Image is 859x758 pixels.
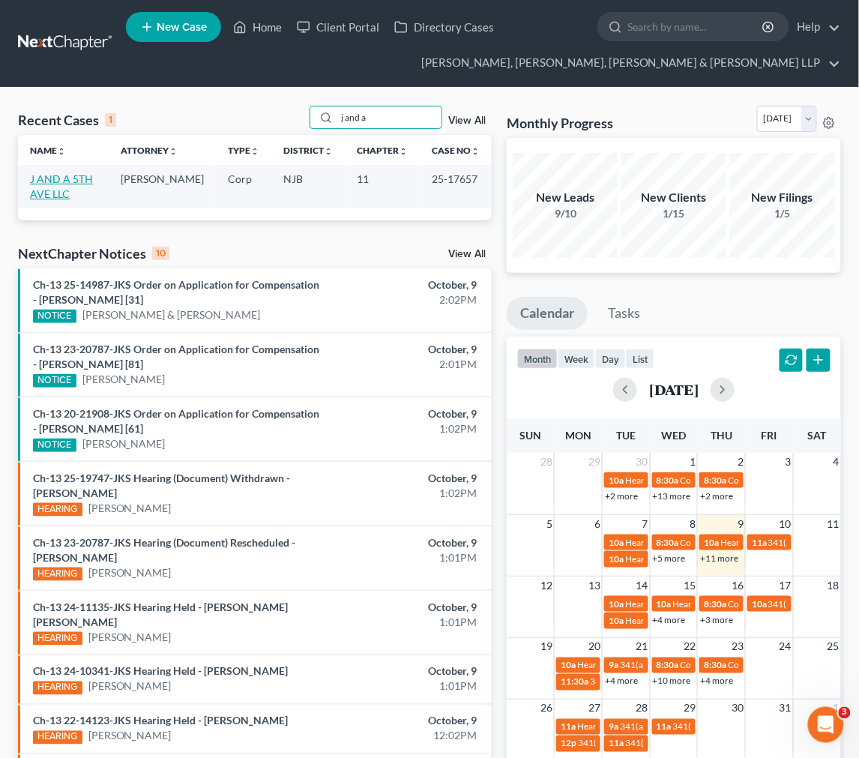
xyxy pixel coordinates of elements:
a: +11 more [700,553,738,564]
span: 22 [682,638,697,656]
input: Search by name... [337,106,441,128]
div: NextChapter Notices [18,244,169,262]
a: +2 more [605,490,638,502]
span: Hearing for Fulme Cruces [PERSON_NAME] De Zeballo [625,537,841,548]
span: Hearing for [DEMOGRAPHIC_DATA] Granada [PERSON_NAME] [577,721,831,733]
span: 31 [778,700,793,718]
span: 10a [561,660,576,671]
a: Home [226,13,289,40]
span: 26 [539,700,554,718]
a: [PERSON_NAME] [82,372,166,387]
a: [PERSON_NAME] [88,501,172,516]
span: 29 [682,700,697,718]
div: 1 [105,113,116,127]
span: 10a [609,537,624,548]
div: 1:01PM [339,679,477,694]
span: 28 [539,453,554,471]
i: unfold_more [57,147,66,156]
a: [PERSON_NAME] [88,729,172,744]
a: Ch-13 22-14123-JKS Hearing Held - [PERSON_NAME] [33,715,288,727]
span: 16 [730,577,745,595]
span: 10a [609,475,624,486]
a: [PERSON_NAME], [PERSON_NAME], [PERSON_NAME] & [PERSON_NAME] LLP [414,49,840,76]
span: 10a [657,598,672,610]
div: HEARING [33,568,82,581]
a: Ch-13 25-19747-JKS Hearing (Document) Withdrawn - [PERSON_NAME] [33,472,290,499]
a: [PERSON_NAME] [88,679,172,694]
span: 341(a) meeting for [PERSON_NAME] [578,738,723,749]
span: 341(a) Meeting for [PERSON_NAME] [625,738,771,749]
span: 6 [593,515,602,533]
span: Sat [808,429,827,442]
div: 2:02PM [339,292,477,307]
span: Hearing for [PERSON_NAME] [625,598,742,610]
span: 2 [736,453,745,471]
span: 30 [730,700,745,718]
span: Hearing for [PERSON_NAME] [625,475,742,486]
a: Help [790,13,840,40]
a: Ch-13 20-21908-JKS Order on Application for Compensation - [PERSON_NAME] [61] [33,407,319,435]
a: +4 more [605,676,638,687]
span: 10a [609,553,624,565]
div: October, 9 [339,277,477,292]
a: Districtunfold_more [283,145,333,156]
span: 341(a) meeting for [PERSON_NAME] [590,676,735,688]
i: unfold_more [250,147,259,156]
span: 10a [609,598,624,610]
span: 25 [826,638,841,656]
i: unfold_more [399,147,408,156]
div: HEARING [33,632,82,646]
span: 9 [736,515,745,533]
span: 12 [539,577,554,595]
a: +2 more [700,490,733,502]
input: Search by name... [627,13,765,40]
div: 1/5 [730,206,835,221]
div: 2:01PM [339,357,477,372]
span: Mon [565,429,591,442]
span: 10a [704,537,719,548]
iframe: Intercom live chat [808,707,844,743]
a: [PERSON_NAME] [88,565,172,580]
span: 19 [539,638,554,656]
a: [PERSON_NAME] & [PERSON_NAME] [82,307,261,322]
div: October, 9 [339,406,477,421]
div: October, 9 [339,342,477,357]
div: NOTICE [33,439,76,452]
span: Fri [762,429,777,442]
span: 20 [587,638,602,656]
span: Hearing for [PERSON_NAME] [720,537,837,548]
a: +4 more [653,614,686,625]
button: day [595,349,626,369]
span: 8:30a [704,660,726,671]
div: Recent Cases [18,111,116,129]
span: 3 [784,453,793,471]
span: 14 [635,577,650,595]
span: 24 [778,638,793,656]
span: 27 [587,700,602,718]
i: unfold_more [324,147,333,156]
div: New Clients [621,189,726,206]
span: Tue [616,429,636,442]
span: 8:30a [657,475,679,486]
i: unfold_more [471,147,480,156]
div: October, 9 [339,714,477,729]
i: unfold_more [169,147,178,156]
button: week [558,349,595,369]
span: 341(a) meeting for [PERSON_NAME] [620,721,765,733]
a: Case Nounfold_more [432,145,480,156]
span: 12p [561,738,576,749]
span: 10a [752,598,767,610]
span: 17 [778,577,793,595]
span: 5 [545,515,554,533]
span: 11:30a [561,676,588,688]
a: [PERSON_NAME] [82,436,166,451]
span: Wed [662,429,687,442]
span: Hearing for [PERSON_NAME] [625,615,742,626]
a: +4 more [700,676,733,687]
span: 11a [561,721,576,733]
div: HEARING [33,503,82,517]
a: +10 more [653,676,691,687]
button: list [626,349,654,369]
a: +13 more [653,490,691,502]
a: Calendar [507,297,588,330]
